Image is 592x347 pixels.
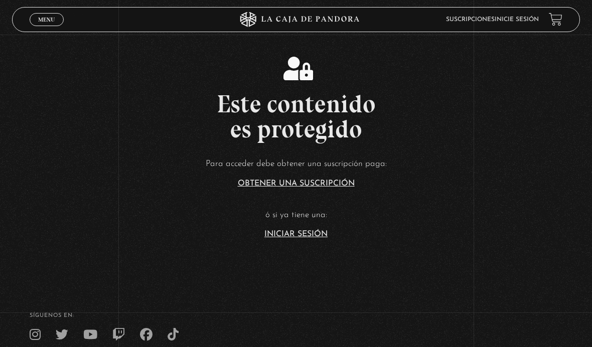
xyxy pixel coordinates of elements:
span: Cerrar [35,25,59,32]
h4: SÍguenos en: [30,313,562,318]
a: Suscripciones [446,17,495,23]
span: Menu [38,17,55,23]
a: Obtener una suscripción [238,180,355,188]
a: Inicie sesión [495,17,539,23]
a: View your shopping cart [549,13,562,26]
a: Iniciar Sesión [264,230,328,238]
